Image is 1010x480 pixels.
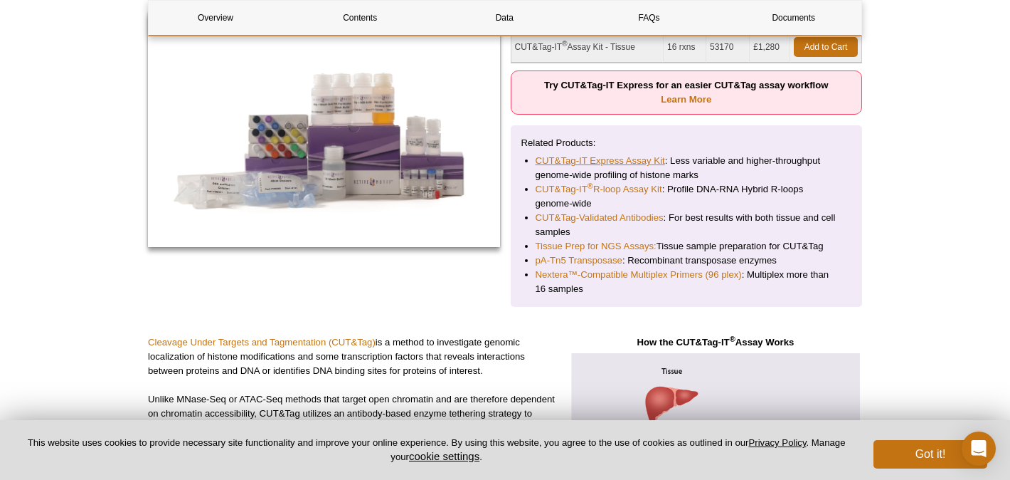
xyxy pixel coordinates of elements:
[536,211,664,225] a: CUT&Tag-Validated Antibodies
[511,32,664,63] td: CUT&Tag-IT Assay Kit - Tissue
[536,268,838,296] li: : Multiplex more than 16 samples
[536,154,838,182] li: : Less variable and higher-throughput genome-wide profiling of histone marks
[962,432,996,466] div: Open Intercom Messenger
[588,182,593,190] sup: ®
[748,437,806,448] a: Privacy Policy
[148,335,558,378] p: is a method to investigate genomic localization of histone modifications and some transcription f...
[148,392,558,449] p: Unlike MNase-Seq or ATAC-Seq methods that target open chromatin and are therefore dependent on ch...
[536,182,838,211] li: : Profile DNA-RNA Hybrid R-loops genome-wide
[637,337,794,348] strong: How the CUT&Tag-IT Assay Works
[293,1,427,35] a: Contents
[536,268,742,282] a: Nextera™-Compatible Multiplex Primers (96 plex)
[437,1,571,35] a: Data
[409,450,479,462] button: cookie settings
[536,239,656,254] a: Tissue Prep for NGS Assays:
[750,32,790,63] td: £1,280
[23,437,850,464] p: This website uses cookies to provide necessary site functionality and improve your online experie...
[583,1,716,35] a: FAQs
[148,337,376,348] a: Cleavage Under Targets and Tagmentation (CUT&Tag)
[536,211,838,239] li: : For best results with both tissue and cell samples
[727,1,861,35] a: Documents
[730,335,735,343] sup: ®
[706,32,750,63] td: 53170
[873,440,987,469] button: Got it!
[536,239,838,254] li: Tissue sample preparation for CUT&Tag
[521,136,852,150] p: Related Products:
[536,154,665,168] a: CUT&Tag-IT Express Assay Kit
[149,1,282,35] a: Overview
[661,94,711,105] a: Learn More
[536,254,622,268] a: pA-Tn5 Transposase
[664,32,706,63] td: 16 rxns
[544,80,829,105] strong: Try CUT&Tag-IT Express for an easier CUT&Tag assay workflow
[536,182,662,197] a: CUT&Tag-IT®R-loop Assay Kit
[562,40,567,48] sup: ®
[536,254,838,268] li: : Recombinant transposase enzymes
[148,12,500,247] img: CUT&Tag-IT Assay Kit - Tissue
[794,37,858,57] a: Add to Cart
